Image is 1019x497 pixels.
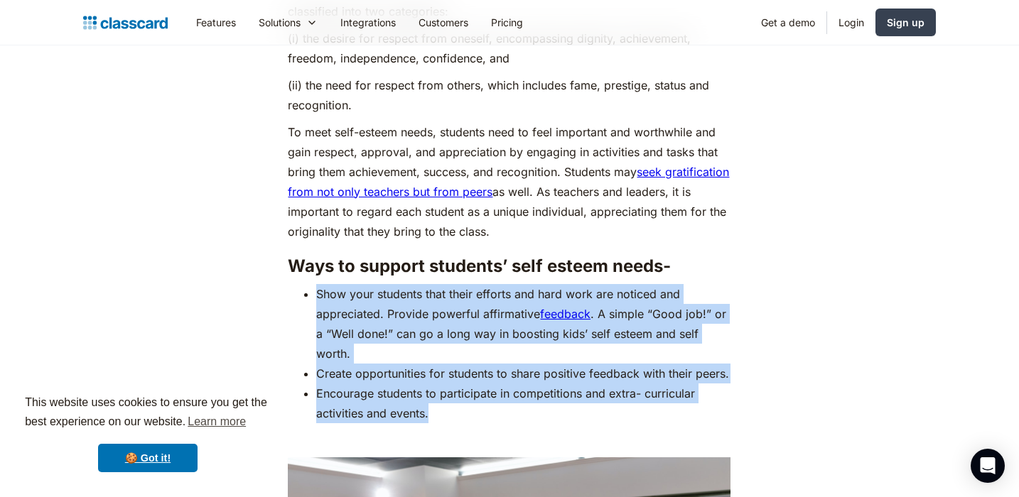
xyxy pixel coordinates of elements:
li: Encourage students to participate in competitions and extra- curricular activities and events. [316,383,730,423]
span: This website uses cookies to ensure you get the best experience on our website. [25,394,271,432]
a: Login [827,6,875,38]
li: Show your students that their efforts and hard work are noticed and appreciated. Provide powerful... [316,284,730,364]
a: Sign up [875,9,936,36]
a: dismiss cookie message [98,444,198,472]
a: Pricing [480,6,534,38]
a: Integrations [329,6,407,38]
p: (i) the desire for respect from oneself, encompassing dignity, achievement, freedom, independence... [288,28,730,68]
a: feedback [540,307,591,321]
a: learn more about cookies [185,411,248,432]
p: ‍ [288,430,730,450]
h3: Ways to support students’ self esteem needs- [288,256,730,277]
a: Customers [407,6,480,38]
p: (ii) the need for respect from others, which includes fame, prestige, status and recognition. [288,75,730,115]
a: Features [185,6,247,38]
a: Get a demo [750,6,826,38]
li: Create opportunities for students to share positive feedback with their peers. [316,364,730,383]
div: Solutions [259,15,301,30]
div: Open Intercom Messenger [971,449,1005,483]
div: cookieconsent [11,381,284,486]
div: Sign up [887,15,924,30]
div: Solutions [247,6,329,38]
a: seek gratification from not only teachers but from peers [288,165,729,199]
a: home [83,13,168,33]
p: To meet self-esteem needs, students need to feel important and worthwhile and gain respect, appro... [288,122,730,241]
